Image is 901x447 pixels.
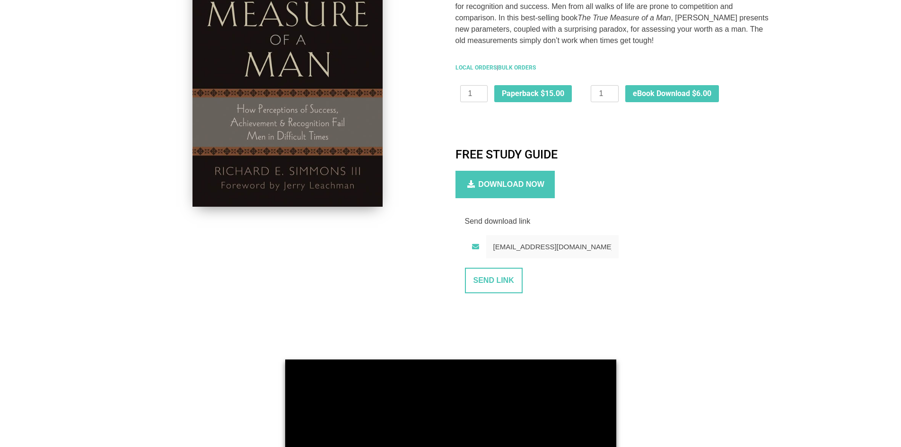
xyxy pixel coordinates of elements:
input: Product quantity [460,85,488,102]
span: DOWNLOAD NOW [478,180,544,189]
input: Email [486,235,619,258]
button: eBook Download $6.00 [625,85,719,102]
p: | [455,63,772,72]
span: Paperback $15.00 [502,90,564,97]
a: BULK ORDERS [498,64,536,71]
input: Product quantity [591,85,618,102]
span: eBook Download $6.00 [633,90,711,97]
h2: Free Study Guide [455,148,772,161]
button: Paperback $15.00 [494,85,572,102]
a: LOCAL ORDERS [455,64,497,71]
p: Send download link [465,217,630,226]
input: SEND LINK [465,268,523,293]
em: The True Measure of a Man [577,14,671,22]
